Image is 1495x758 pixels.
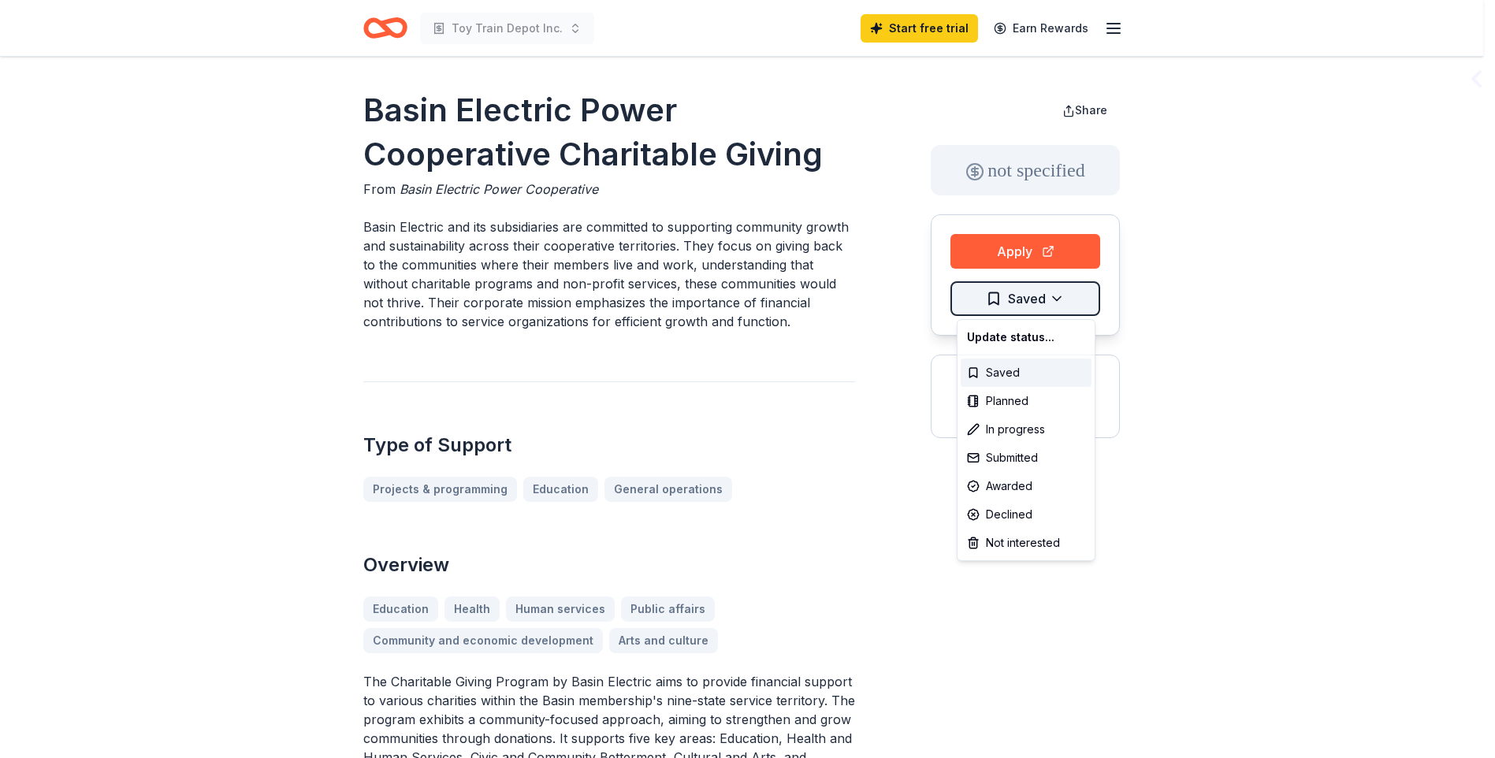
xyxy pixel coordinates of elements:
[961,323,1091,351] div: Update status...
[961,415,1091,444] div: In progress
[961,444,1091,472] div: Submitted
[961,359,1091,387] div: Saved
[961,472,1091,500] div: Awarded
[961,500,1091,529] div: Declined
[961,529,1091,557] div: Not interested
[452,19,563,38] span: Toy Train Depot Inc.
[961,387,1091,415] div: Planned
